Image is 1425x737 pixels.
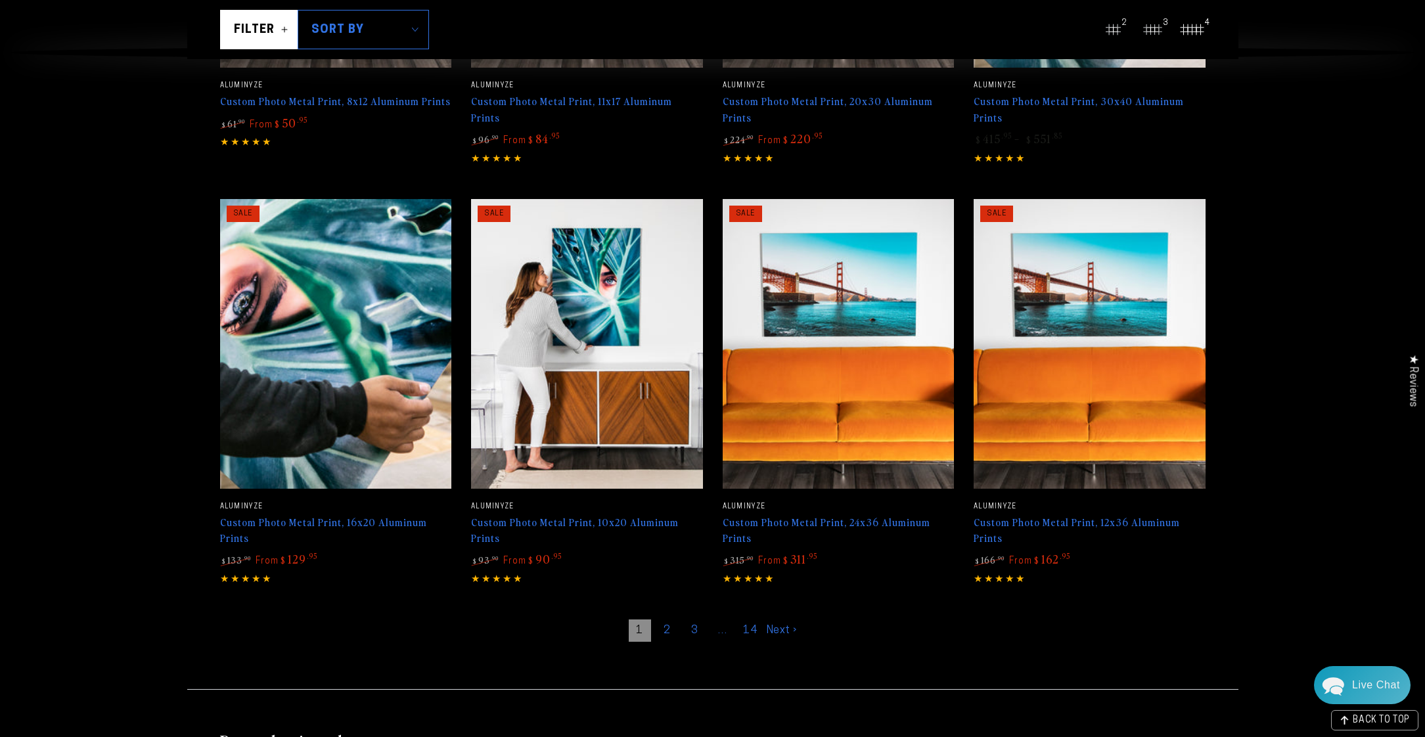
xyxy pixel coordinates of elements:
button: 3 [1140,16,1166,43]
img: Custom Photo Metal Print, 10x20 Aluminum Prints [471,199,703,489]
a: Page 2 [656,619,679,642]
div: Contact Us Directly [1352,666,1400,704]
span: Page 1 [629,619,651,642]
span: Filter [234,22,275,37]
img: Custom Photo Metal Print, 24x36 Aluminum Prints [723,199,955,489]
nav: Pagination [220,619,1206,642]
span: BACK TO TOP [1353,716,1410,725]
a: Next › [767,619,797,642]
summary: Filter [220,10,298,49]
a: Page 14 [739,619,761,642]
summary: Sort by [298,10,429,49]
a: Page 3 [684,619,706,642]
div: Click to open Judge.me floating reviews tab [1400,344,1425,417]
span: … [712,619,734,642]
img: Custom Photo Metal Print, 12x36 Aluminum Prints [974,199,1206,489]
button: 2 [1100,16,1127,43]
img: Custom Photo Metal Print, 16x20 Aluminum Prints [220,199,452,489]
div: Chat widget toggle [1314,666,1411,704]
